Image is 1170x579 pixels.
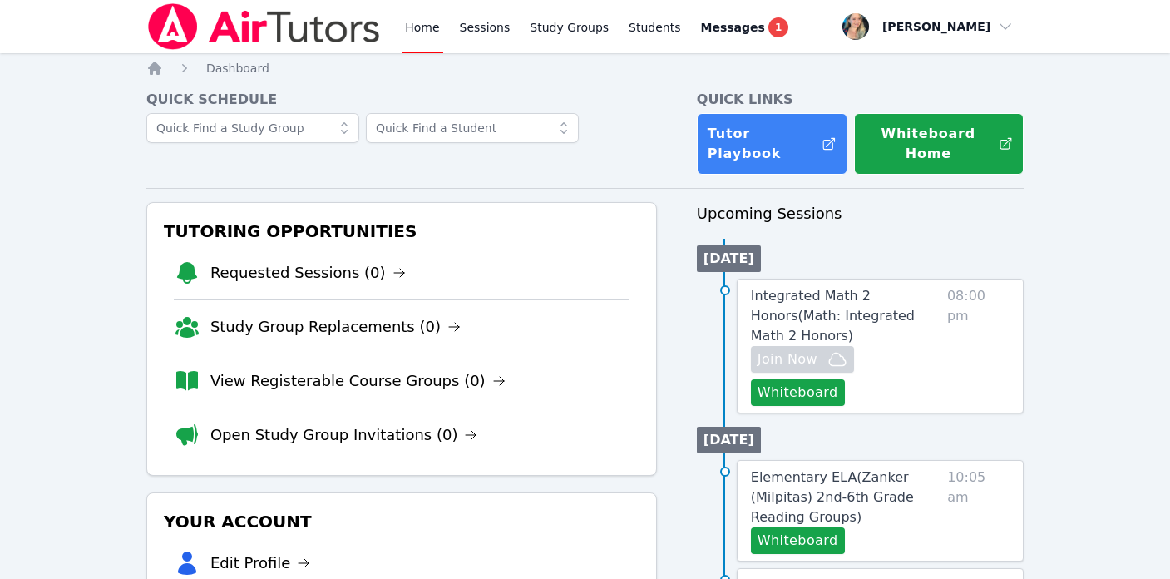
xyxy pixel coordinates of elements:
[947,286,1010,406] span: 08:00 pm
[210,423,478,447] a: Open Study Group Invitations (0)
[701,19,765,36] span: Messages
[751,527,845,554] button: Whiteboard
[751,379,845,406] button: Whiteboard
[160,507,643,537] h3: Your Account
[146,60,1024,77] nav: Breadcrumb
[146,113,359,143] input: Quick Find a Study Group
[206,60,269,77] a: Dashboard
[210,369,506,393] a: View Registerable Course Groups (0)
[751,468,940,527] a: Elementary ELA(Zanker (Milpitas) 2nd-6th Grade Reading Groups)
[947,468,1010,554] span: 10:05 am
[697,113,847,175] a: Tutor Playbook
[210,552,311,575] a: Edit Profile
[206,62,269,75] span: Dashboard
[146,90,657,110] h4: Quick Schedule
[697,245,761,272] li: [DATE]
[697,427,761,453] li: [DATE]
[854,113,1024,175] button: Whiteboard Home
[697,202,1024,225] h3: Upcoming Sessions
[210,261,406,285] a: Requested Sessions (0)
[751,469,914,525] span: Elementary ELA ( Zanker (Milpitas) 2nd-6th Grade Reading Groups )
[751,288,915,344] span: Integrated Math 2 Honors ( Math: Integrated Math 2 Honors )
[751,346,854,373] button: Join Now
[146,3,382,50] img: Air Tutors
[751,286,940,346] a: Integrated Math 2 Honors(Math: Integrated Math 2 Honors)
[697,90,1024,110] h4: Quick Links
[160,216,643,246] h3: Tutoring Opportunities
[768,17,788,37] span: 1
[210,315,461,339] a: Study Group Replacements (0)
[366,113,579,143] input: Quick Find a Student
[758,349,817,369] span: Join Now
